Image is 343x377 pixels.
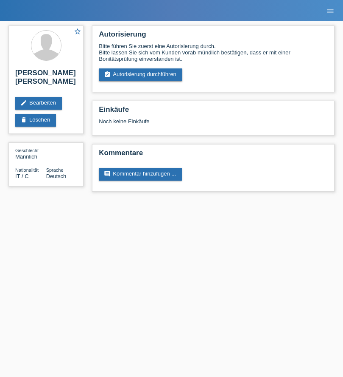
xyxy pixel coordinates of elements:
[20,116,27,123] i: delete
[99,30,328,43] h2: Autorisierung
[15,69,77,90] h2: [PERSON_NAME] [PERSON_NAME]
[99,149,328,162] h2: Kommentare
[46,167,64,173] span: Sprache
[15,114,56,127] a: deleteLöschen
[15,148,39,153] span: Geschlecht
[15,167,39,173] span: Nationalität
[99,105,328,118] h2: Einkäufe
[99,168,182,181] a: commentKommentar hinzufügen ...
[104,71,111,78] i: assignment_turned_in
[74,28,81,35] i: star_border
[104,170,111,177] i: comment
[20,99,27,106] i: edit
[46,173,67,179] span: Deutsch
[15,173,29,179] span: Italien / C / 02.05.2000
[322,8,339,13] a: menu
[326,7,335,15] i: menu
[74,28,81,37] a: star_border
[99,118,328,131] div: Noch keine Einkäufe
[99,68,182,81] a: assignment_turned_inAutorisierung durchführen
[15,147,46,160] div: Männlich
[99,43,328,62] div: Bitte führen Sie zuerst eine Autorisierung durch. Bitte lassen Sie sich vom Kunden vorab mündlich...
[15,97,62,110] a: editBearbeiten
